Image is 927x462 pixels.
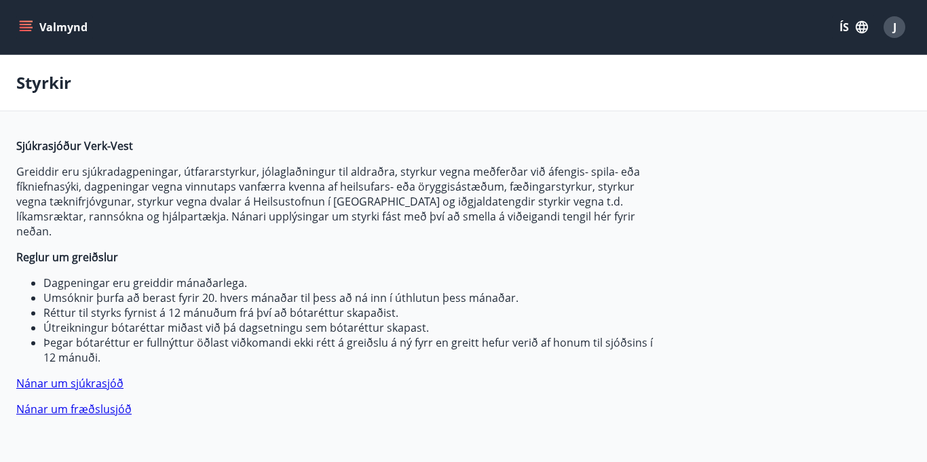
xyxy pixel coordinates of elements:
button: ÍS [832,15,875,39]
li: Réttur til styrks fyrnist á 12 mánuðum frá því að bótaréttur skapaðist. [43,305,657,320]
li: Umsóknir þurfa að berast fyrir 20. hvers mánaðar til þess að ná inn í úthlutun þess mánaðar. [43,290,657,305]
li: Dagpeningar eru greiddir mánaðarlega. [43,275,657,290]
strong: Sjúkrasjóður Verk-Vest [16,138,133,153]
button: J [878,11,911,43]
p: Greiddir eru sjúkradagpeningar, útfararstyrkur, jólaglaðningur til aldraðra, styrkur vegna meðfer... [16,164,657,239]
p: Styrkir [16,71,71,94]
a: Nánar um sjúkrasjóð [16,376,124,391]
span: J [893,20,896,35]
li: Þegar bótaréttur er fullnýttur öðlast viðkomandi ekki rétt á greiðslu á ný fyrr en greitt hefur v... [43,335,657,365]
strong: Reglur um greiðslur [16,250,118,265]
li: Útreikningur bótaréttar miðast við þá dagsetningu sem bótaréttur skapast. [43,320,657,335]
button: menu [16,15,93,39]
a: Nánar um fræðslusjóð [16,402,132,417]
